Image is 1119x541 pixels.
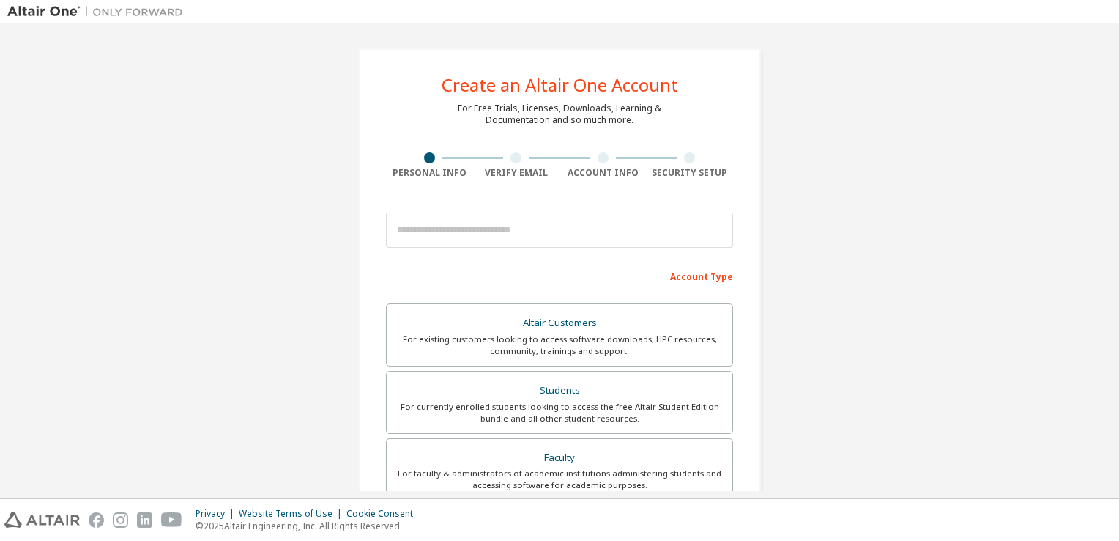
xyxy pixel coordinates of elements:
[559,167,647,179] div: Account Info
[346,508,422,520] div: Cookie Consent
[89,512,104,528] img: facebook.svg
[4,512,80,528] img: altair_logo.svg
[7,4,190,19] img: Altair One
[647,167,734,179] div: Security Setup
[386,167,473,179] div: Personal Info
[196,508,239,520] div: Privacy
[442,76,678,94] div: Create an Altair One Account
[395,380,724,401] div: Students
[395,401,724,424] div: For currently enrolled students looking to access the free Altair Student Edition bundle and all ...
[113,512,128,528] img: instagram.svg
[137,512,152,528] img: linkedin.svg
[395,468,724,491] div: For faculty & administrators of academic institutions administering students and accessing softwa...
[395,448,724,468] div: Faculty
[196,520,422,532] p: © 2025 Altair Engineering, Inc. All Rights Reserved.
[386,264,733,287] div: Account Type
[395,334,724,357] div: For existing customers looking to access software downloads, HPC resources, community, trainings ...
[395,313,724,334] div: Altair Customers
[239,508,346,520] div: Website Terms of Use
[473,167,560,179] div: Verify Email
[458,103,661,126] div: For Free Trials, Licenses, Downloads, Learning & Documentation and so much more.
[161,512,182,528] img: youtube.svg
